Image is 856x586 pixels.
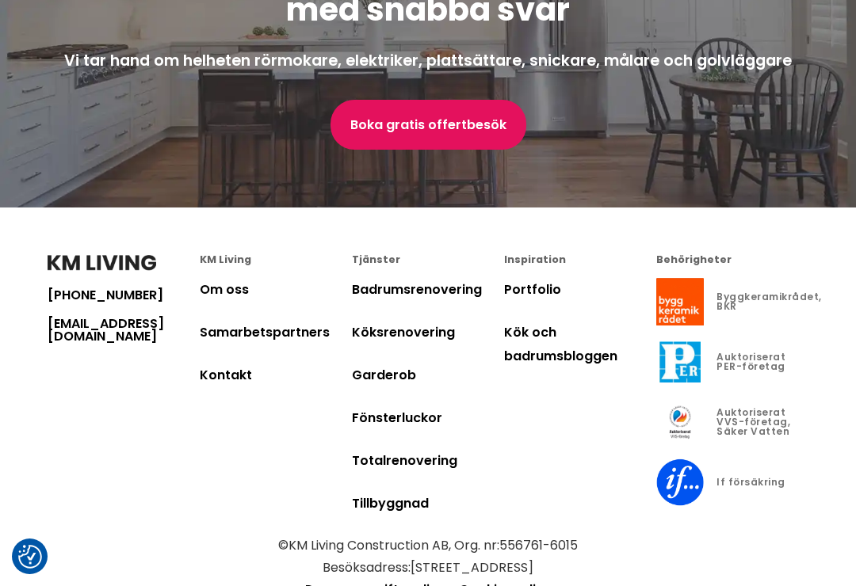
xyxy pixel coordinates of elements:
[656,278,704,325] img: Byggkeramikrådet, BKR
[352,280,482,299] a: Badrumsrenovering
[48,535,808,579] p: © KM Living Construction AB , Org. nr: 556761-6015 Besöksadress: [STREET_ADDRESS]
[656,459,704,506] img: If försäkring
[656,338,704,386] img: Auktoriserat PER-företag
[352,366,416,384] a: Garderob
[48,255,156,271] img: KM Living
[717,408,808,436] div: Auktoriserat VVS-företag, Säker Vatten
[331,100,526,150] a: Boka gratis offertbesök
[48,318,200,343] a: [EMAIL_ADDRESS][DOMAIN_NAME]
[656,255,808,265] div: Behörigheter
[200,280,249,299] a: Om oss
[656,398,704,446] img: Auktoriserat VVS-företag, Säker Vatten
[200,255,352,265] div: KM Living
[352,451,457,470] a: Totalrenovering
[504,280,561,299] a: Portfolio
[18,545,42,569] img: Revisit consent button
[717,292,822,311] div: Byggkeramikrådet, BKR
[352,323,455,341] a: Köksrenovering
[717,352,808,371] div: Auktoriserat PER-företag
[48,289,200,302] a: [PHONE_NUMBER]
[717,478,785,487] div: If försäkring
[352,409,442,427] a: Fönsterluckor
[18,545,42,569] button: Samtyckesinställningar
[352,494,429,512] a: Tillbyggnad
[504,255,656,265] div: Inspiration
[504,323,617,365] a: Kök och badrumsbloggen
[352,255,504,265] div: Tjänster
[200,366,252,384] a: Kontakt
[200,323,330,341] a: Samarbetspartners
